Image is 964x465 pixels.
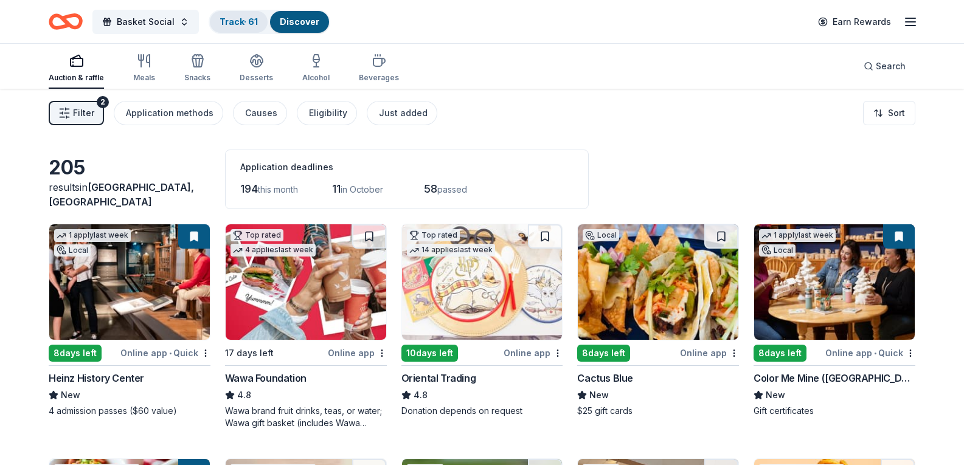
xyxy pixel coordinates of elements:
div: 205 [49,156,210,180]
span: Filter [73,106,94,120]
div: Local [759,244,796,257]
div: Application methods [126,106,213,120]
div: Auction & raffle [49,73,104,83]
button: Basket Social [92,10,199,34]
span: • [169,348,172,358]
span: New [766,388,785,402]
div: Gift certificates [754,405,915,417]
div: Oriental Trading [401,371,476,385]
div: 14 applies last week [407,244,495,257]
button: Snacks [184,49,210,89]
span: 4.8 [237,388,251,402]
button: Meals [133,49,155,89]
button: Auction & raffle [49,49,104,89]
button: Causes [233,101,287,125]
div: Color Me Mine ([GEOGRAPHIC_DATA]) [754,371,915,385]
span: New [589,388,609,402]
div: Alcohol [302,73,330,83]
img: Image for Oriental Trading [402,224,563,340]
span: this month [258,184,298,195]
div: 1 apply last week [759,229,836,242]
div: Wawa brand fruit drinks, teas, or water; Wawa gift basket (includes Wawa products and coupons) [225,405,387,429]
span: Sort [888,106,905,120]
div: Local [583,229,619,241]
span: 11 [332,182,341,195]
div: Application deadlines [240,160,574,174]
div: Heinz History Center [49,371,144,385]
button: Filter2 [49,101,104,125]
a: Earn Rewards [811,11,898,33]
button: Just added [367,101,437,125]
span: passed [437,184,467,195]
div: Online app Quick [120,345,210,360]
span: New [61,388,80,402]
div: Cactus Blue [577,371,633,385]
button: Track· 61Discover [209,10,330,34]
div: Eligibility [309,106,347,120]
div: Online app Quick [825,345,915,360]
div: Top rated [407,229,460,241]
div: 10 days left [401,345,458,362]
a: Track· 61 [220,16,258,27]
span: • [874,348,876,358]
button: Alcohol [302,49,330,89]
button: Desserts [240,49,273,89]
a: Image for Oriental TradingTop rated14 applieslast week10days leftOnline appOriental Trading4.8Don... [401,224,563,417]
span: in [49,181,194,208]
a: Image for Color Me Mine (Lehigh Valley)1 applylast weekLocal8days leftOnline app•QuickColor Me Mi... [754,224,915,417]
img: Image for Color Me Mine (Lehigh Valley) [754,224,915,340]
img: Image for Wawa Foundation [226,224,386,340]
a: Discover [280,16,319,27]
div: 4 admission passes ($60 value) [49,405,210,417]
div: 1 apply last week [54,229,131,242]
div: Causes [245,106,277,120]
span: 58 [424,182,437,195]
button: Search [854,54,915,78]
button: Sort [863,101,915,125]
a: Home [49,7,83,36]
span: [GEOGRAPHIC_DATA], [GEOGRAPHIC_DATA] [49,181,194,208]
div: Local [54,244,91,257]
a: Image for Heinz History Center1 applylast weekLocal8days leftOnline app•QuickHeinz History Center... [49,224,210,417]
span: Search [876,59,906,74]
div: Online app [328,345,387,360]
span: Basket Social [117,15,175,29]
div: results [49,180,210,209]
div: Top rated [231,229,283,241]
div: 8 days left [49,345,102,362]
div: 2 [97,96,109,108]
div: Wawa Foundation [225,371,307,385]
div: Meals [133,73,155,83]
a: Image for Cactus BlueLocal8days leftOnline appCactus BlueNew$25 gift cards [577,224,739,417]
div: Donation depends on request [401,405,563,417]
img: Image for Heinz History Center [49,224,210,340]
div: Just added [379,106,428,120]
img: Image for Cactus Blue [578,224,738,340]
a: Image for Wawa FoundationTop rated4 applieslast week17 days leftOnline appWawa Foundation4.8Wawa ... [225,224,387,429]
div: Desserts [240,73,273,83]
span: 4.8 [414,388,428,402]
button: Application methods [114,101,223,125]
div: $25 gift cards [577,405,739,417]
div: Online app [680,345,739,360]
div: 17 days left [225,346,274,360]
button: Eligibility [297,101,357,125]
div: Online app [504,345,563,360]
div: 8 days left [577,345,630,362]
span: in October [341,184,383,195]
div: 4 applies last week [231,244,316,257]
div: Beverages [359,73,399,83]
span: 194 [240,182,258,195]
button: Beverages [359,49,399,89]
div: 8 days left [754,345,806,362]
div: Snacks [184,73,210,83]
